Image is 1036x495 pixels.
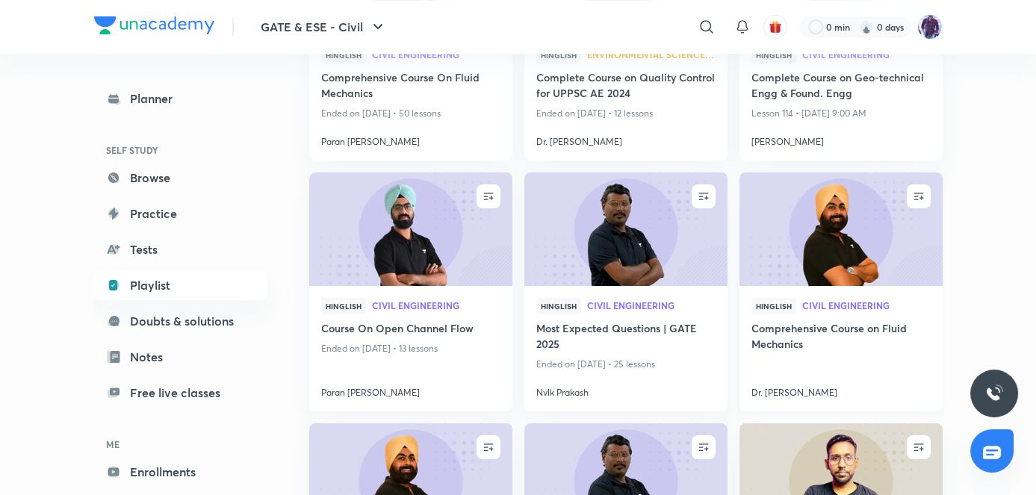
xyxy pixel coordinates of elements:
a: Comprehensive Course on Fluid Mechanics [751,320,931,355]
span: Hinglish [751,47,796,63]
span: Civil Engineering [587,301,716,310]
span: Hinglish [321,47,366,63]
a: Comprehensive Course On Fluid Mechanics [321,69,500,104]
a: Complete Course on Quality Control for UPPSC AE 2024 [536,69,716,104]
img: Tejasvi Upadhyay [917,14,943,40]
a: Environmental Science and Engineering [587,50,716,60]
button: avatar [763,15,787,39]
a: Civil Engineering [802,50,931,60]
a: Complete Course on Geo-technical Engg & Found. Engg [751,69,931,104]
a: Practice [94,199,267,228]
a: Most Expected Questions | GATE 2025 [536,320,716,355]
img: ttu [985,385,1003,402]
h6: ME [94,432,267,457]
a: Playlist [94,270,267,300]
img: Company Logo [94,16,214,34]
p: Ended on [DATE] • 12 lessons [536,104,716,123]
a: Notes [94,342,267,372]
a: Course On Open Channel Flow [321,320,500,339]
span: Environmental Science and Engineering [587,50,716,59]
a: new-thumbnail [524,172,728,286]
img: avatar [769,20,782,34]
span: Civil Engineering [372,301,500,310]
a: Paran [PERSON_NAME] [321,380,500,399]
a: Dr. [PERSON_NAME] [536,129,716,149]
a: [PERSON_NAME] [751,129,931,149]
a: Free live classes [94,378,267,408]
a: Enrollments [94,457,267,487]
a: Civil Engineering [372,50,500,60]
a: Nvlk Prakash [536,380,716,399]
span: Hinglish [536,298,581,314]
a: Doubts & solutions [94,306,267,336]
p: Lesson 114 • [DATE] 9:00 AM [751,104,931,123]
span: Civil Engineering [802,301,931,310]
img: new-thumbnail [522,172,729,287]
a: Company Logo [94,16,214,38]
span: Hinglish [321,298,366,314]
span: Civil Engineering [802,50,931,59]
p: Ended on [DATE] • 50 lessons [321,104,500,123]
a: Planner [94,84,267,113]
span: Civil Engineering [372,50,500,59]
a: Browse [94,163,267,193]
button: GATE & ESE - Civil [252,12,396,42]
img: new-thumbnail [307,172,514,287]
a: new-thumbnail [309,172,512,286]
a: Tests [94,234,267,264]
span: Hinglish [751,298,796,314]
img: streak [859,19,874,34]
a: Dr. [PERSON_NAME] [751,380,931,399]
a: Civil Engineering [802,301,931,311]
a: Civil Engineering [587,301,716,311]
a: Paran [PERSON_NAME] [321,129,500,149]
span: Hinglish [536,47,581,63]
a: Civil Engineering [372,301,500,311]
p: Ended on [DATE] • 25 lessons [536,355,716,374]
p: Ended on [DATE] • 13 lessons [321,339,500,358]
a: new-thumbnail [739,172,943,286]
img: new-thumbnail [737,172,944,287]
h6: SELF STUDY [94,137,267,163]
